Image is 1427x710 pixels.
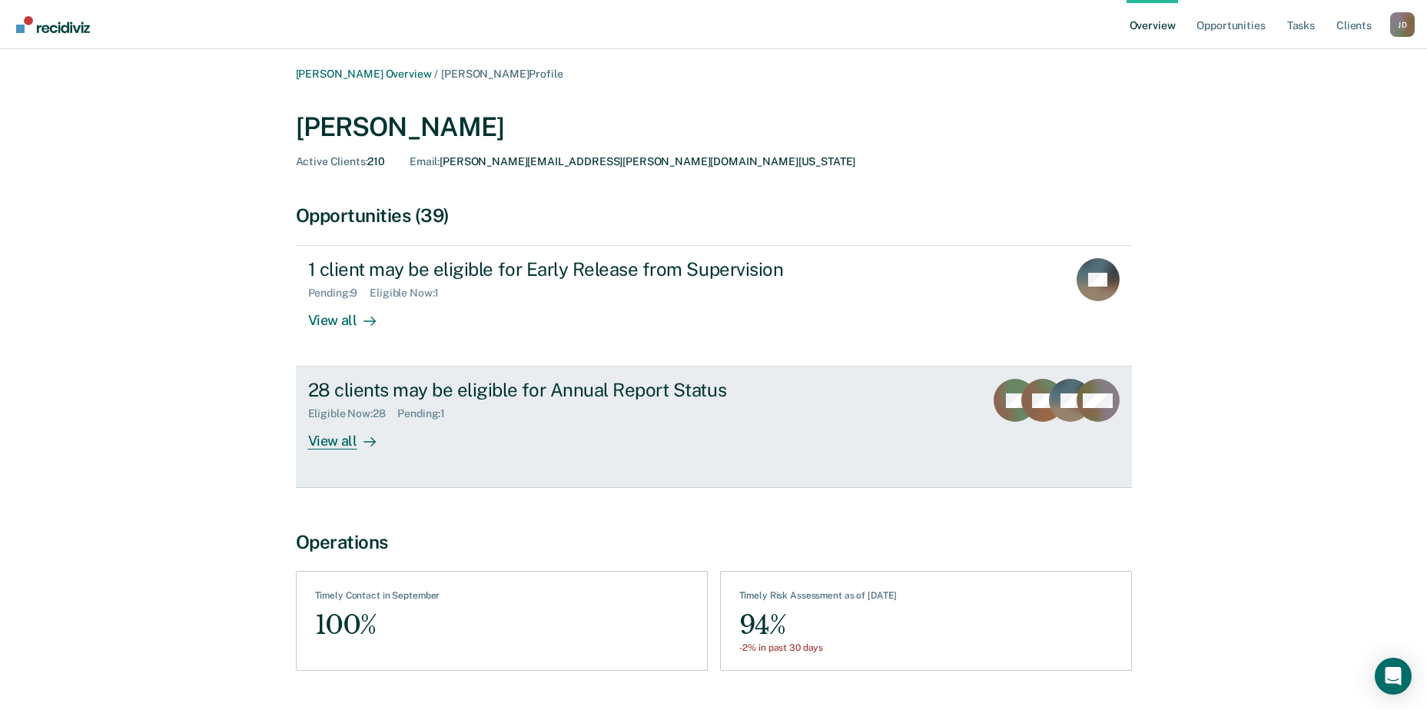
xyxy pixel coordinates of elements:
[370,287,451,300] div: Eligible Now : 1
[296,245,1132,367] a: 1 client may be eligible for Early Release from SupervisionPending:9Eligible Now:1View all
[308,300,394,330] div: View all
[308,407,398,420] div: Eligible Now : 28
[296,155,386,168] div: 210
[16,16,90,33] img: Recidiviz
[397,407,457,420] div: Pending : 1
[296,111,1132,143] div: [PERSON_NAME]
[296,367,1132,487] a: 28 clients may be eligible for Annual Report StatusEligible Now:28Pending:1View all
[441,68,563,80] span: [PERSON_NAME] Profile
[308,420,394,450] div: View all
[308,258,848,280] div: 1 client may be eligible for Early Release from Supervision
[315,608,440,642] div: 100%
[1390,12,1415,37] button: Profile dropdown button
[296,68,432,80] a: [PERSON_NAME] Overview
[296,155,368,168] span: Active Clients :
[1390,12,1415,37] div: J D
[1375,658,1412,695] div: Open Intercom Messenger
[296,531,1132,553] div: Operations
[315,590,440,607] div: Timely Contact in September
[739,608,898,642] div: 94%
[410,155,440,168] span: Email :
[410,155,855,168] div: [PERSON_NAME][EMAIL_ADDRESS][PERSON_NAME][DOMAIN_NAME][US_STATE]
[739,642,898,653] div: -2% in past 30 days
[431,68,441,80] span: /
[739,590,898,607] div: Timely Risk Assessment as of [DATE]
[308,379,848,401] div: 28 clients may be eligible for Annual Report Status
[308,287,370,300] div: Pending : 9
[296,204,1132,227] div: Opportunities (39)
